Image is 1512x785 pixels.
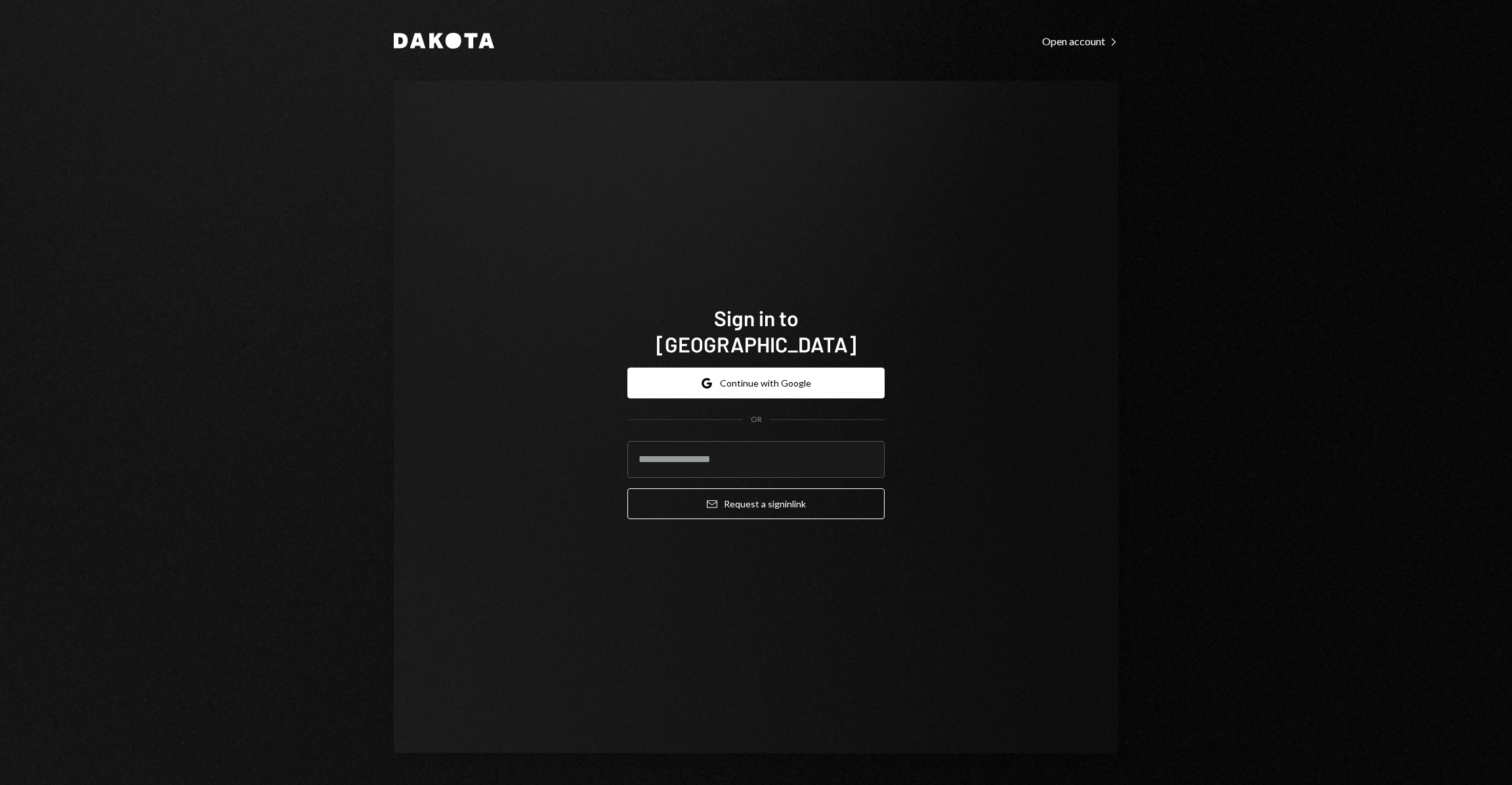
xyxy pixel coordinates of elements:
h1: Sign in to [GEOGRAPHIC_DATA] [627,305,885,357]
div: OR [751,414,762,425]
a: Open account [1042,33,1118,48]
button: Continue with Google [627,368,885,398]
div: Open account [1042,35,1118,48]
button: Request a signinlink [627,488,885,519]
